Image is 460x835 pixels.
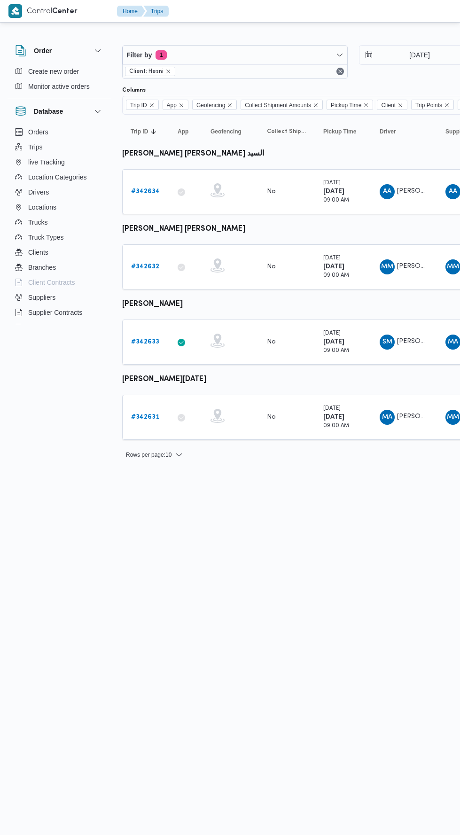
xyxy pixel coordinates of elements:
div: Order [8,64,111,98]
small: [DATE] [323,331,341,336]
a: #342631 [131,412,159,423]
span: Trip Points [411,100,454,110]
small: 09:00 AM [323,423,349,429]
b: [PERSON_NAME][DATE] [122,376,206,383]
span: Trip Points [415,100,442,110]
button: Remove Collect Shipment Amounts from selection in this group [313,102,319,108]
button: Database [15,106,103,117]
b: [DATE] [323,264,344,270]
small: 09:00 AM [323,348,349,353]
span: Truck Types [28,232,63,243]
span: Pickup Time [331,100,361,110]
span: App [178,128,188,135]
span: Clients [28,247,48,258]
span: MM [381,259,393,274]
div: Abad Alihafz Alsaid Abadalihafz Alsaid [380,184,395,199]
span: Pickup Time [323,128,356,135]
button: Location Categories [11,170,107,185]
span: Trucks [28,217,47,228]
button: Client Contracts [11,275,107,290]
span: Driver [380,128,396,135]
button: Clients [11,245,107,260]
button: Remove [335,66,346,77]
button: Pickup Time [320,124,366,139]
button: Remove Client from selection in this group [398,102,403,108]
span: App [163,100,188,110]
button: Trips [143,6,169,17]
span: MA [382,410,392,425]
button: Remove Geofencing from selection in this group [227,102,233,108]
span: Client Contracts [28,277,75,288]
b: [DATE] [323,339,344,345]
span: Client: Hesni [125,67,175,76]
span: MM [447,259,459,274]
span: live Tracking [28,156,65,168]
span: Geofencing [211,128,242,135]
button: Remove Pickup Time from selection in this group [363,102,369,108]
span: Devices [28,322,52,333]
button: Trip IDSorted in descending order [127,124,164,139]
button: Trips [11,140,107,155]
button: Locations [11,200,107,215]
button: Supplier Contracts [11,305,107,320]
button: Filter by1 active filters [123,46,347,64]
span: MM [447,410,459,425]
span: Suppliers [28,292,55,303]
span: Trip ID; Sorted in descending order [131,128,148,135]
button: Rows per page:10 [122,449,187,460]
span: [PERSON_NAME] [397,338,451,344]
button: Orders [11,125,107,140]
div: Muhammad Manib Muhammad Abadalamuqusod [380,259,395,274]
div: No [267,187,276,196]
a: #342633 [131,336,159,348]
span: MA [448,335,458,350]
button: Create new order [11,64,107,79]
div: Muhammad Ammad Rmdhan Alsaid Muhammad [380,410,395,425]
span: 1 active filters [156,50,167,60]
a: #342632 [131,261,159,273]
b: [DATE] [323,414,344,420]
b: # 342634 [131,188,160,195]
b: # 342633 [131,339,159,345]
small: [DATE] [323,406,341,411]
span: Pickup Time [327,100,373,110]
svg: Sorted in descending order [150,128,157,135]
span: Collect Shipment Amounts [241,100,323,110]
div: Salam Muhammad Abadalltaif Salam [380,335,395,350]
button: Remove App from selection in this group [179,102,184,108]
img: X8yXhbKr1z7QwAAAABJRU5ErkJggg== [8,4,22,18]
span: Create new order [28,66,79,77]
span: Rows per page : 10 [126,449,172,460]
button: Geofencing [207,124,254,139]
span: Collect Shipment Amounts [245,100,311,110]
button: Remove Trip ID from selection in this group [149,102,155,108]
b: [PERSON_NAME] [122,301,183,308]
button: Suppliers [11,290,107,305]
button: Devices [11,320,107,335]
small: [DATE] [323,180,341,186]
span: Orders [28,126,48,138]
button: Branches [11,260,107,275]
b: # 342631 [131,414,159,420]
b: # 342632 [131,264,159,270]
button: Truck Types [11,230,107,245]
button: Monitor active orders [11,79,107,94]
span: AA [383,184,391,199]
h3: Order [34,45,52,56]
b: [PERSON_NAME] [PERSON_NAME] [122,226,245,233]
button: Home [117,6,145,17]
span: SM [382,335,392,350]
button: Trucks [11,215,107,230]
span: Trip ID [126,100,159,110]
span: AA [449,184,457,199]
a: #342634 [131,186,160,197]
span: App [167,100,177,110]
span: Collect Shipment Amounts [267,128,306,135]
span: Client: Hesni [129,67,164,76]
span: Drivers [28,187,49,198]
span: Monitor active orders [28,81,90,92]
button: Drivers [11,185,107,200]
label: Columns [122,86,146,94]
span: Filter by [126,49,152,61]
small: 09:00 AM [323,198,349,203]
